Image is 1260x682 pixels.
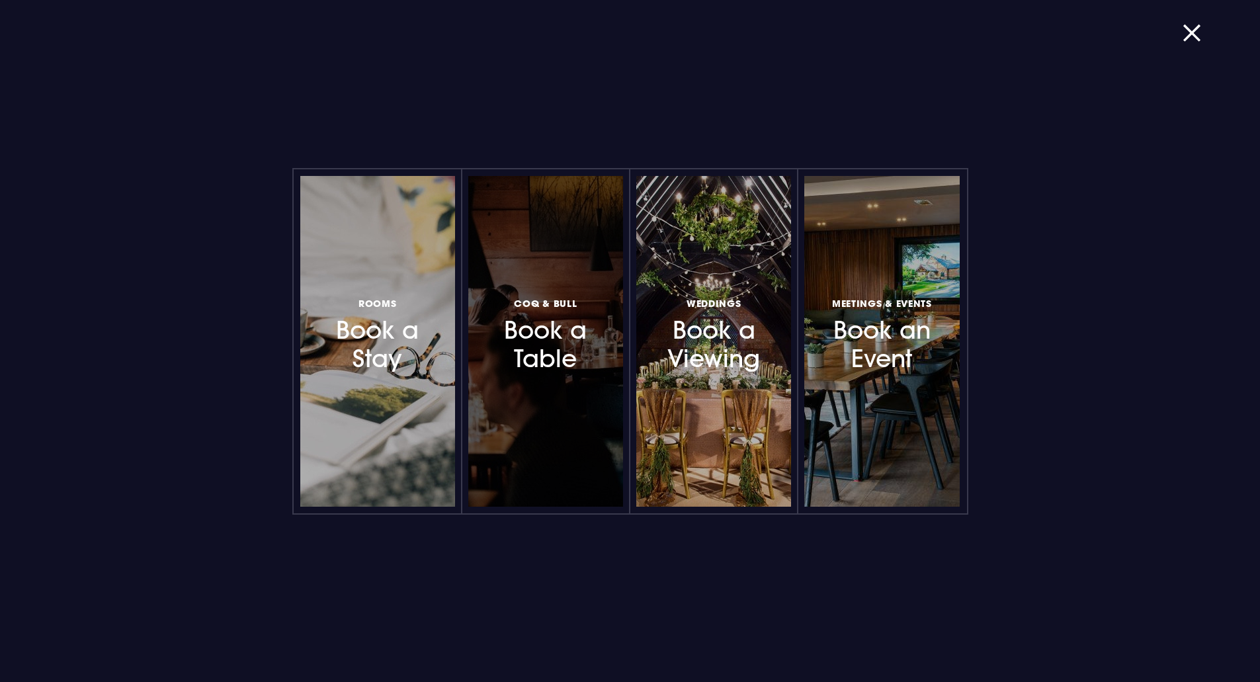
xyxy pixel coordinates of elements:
[824,295,939,374] h3: Book an Event
[358,297,397,310] span: Rooms
[514,297,577,310] span: Coq & Bull
[468,176,623,507] a: Coq & BullBook a Table
[488,295,603,374] h3: Book a Table
[320,295,435,374] h3: Book a Stay
[804,176,959,507] a: Meetings & EventsBook an Event
[832,297,932,310] span: Meetings & Events
[687,297,741,310] span: Weddings
[636,176,791,507] a: WeddingsBook a Viewing
[656,295,771,374] h3: Book a Viewing
[300,176,455,507] a: RoomsBook a Stay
